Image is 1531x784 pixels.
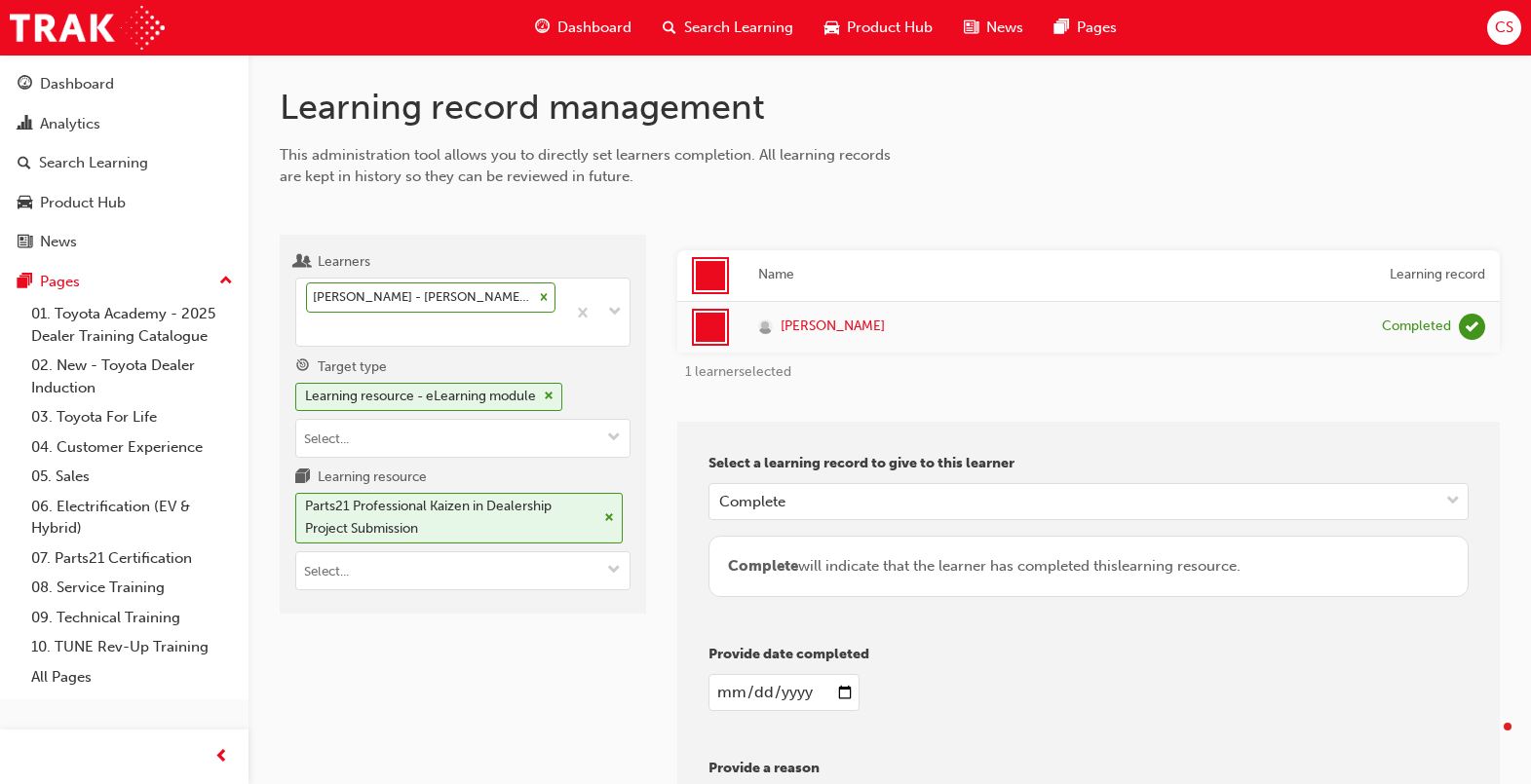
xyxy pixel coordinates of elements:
button: CS [1487,11,1521,45]
h1: Learning record management [280,86,1500,129]
span: down-icon [608,300,622,325]
div: Dashboard [40,73,114,95]
span: Pages [1077,17,1117,39]
a: car-iconProduct Hub [809,8,948,48]
span: up-icon [219,269,233,294]
span: target-icon [295,358,310,376]
button: Pages [8,264,241,300]
a: 04. Customer Experience [23,432,241,463]
span: car-icon [824,16,839,40]
a: 01. Toyota Academy - 2025 Dealer Training Catalogue [23,299,241,351]
a: guage-iconDashboard [519,8,647,48]
div: [PERSON_NAME] - [PERSON_NAME] Toyota - [PERSON_NAME] [307,283,533,312]
span: learningRecordVerb_COMPLETE-icon [1459,314,1485,340]
a: Dashboard [8,66,241,102]
a: 06. Electrification (EV & Hybrid) [23,492,241,543]
div: News [40,231,77,253]
span: news-icon [18,234,32,251]
div: Parts21 Professional Kaizen in Dealership Project Submission [305,496,596,540]
div: Search Learning [39,152,148,174]
a: Search Learning [8,145,241,181]
a: Product Hub [8,185,241,221]
div: Learners [318,252,370,272]
span: 1 learner selected [685,363,791,380]
span: guage-icon [18,76,32,93]
th: Name [744,250,1367,302]
span: car-icon [18,195,32,212]
span: [PERSON_NAME] [781,316,885,338]
div: Complete [719,490,785,512]
span: users-icon [295,254,310,272]
input: enter a date [708,674,860,711]
span: down-icon [607,563,621,579]
div: will indicate that the learner has completed this learning resource . [728,555,1448,578]
span: chart-icon [18,116,32,133]
a: search-iconSearch Learning [647,8,809,48]
div: Pages [40,271,80,293]
input: Target typeLearning resource - eLearning modulecross-icontoggle menu [296,420,630,457]
div: Learning resource - eLearning module [305,386,536,408]
a: 10. TUNE Rev-Up Training [23,632,241,662]
span: cross-icon [544,391,554,402]
img: Trak [10,6,165,50]
a: 03. Toyota For Life [23,402,241,432]
p: Provide a reason [708,758,1469,780]
span: Product Hub [847,17,933,39]
button: DashboardAnalyticsSearch LearningProduct HubNews [8,62,241,264]
span: guage-icon [535,16,550,40]
input: Learning resourceParts21 Professional Kaizen in Dealership Project Submissioncross-icontoggle menu [296,552,630,589]
span: Dashboard [557,17,632,39]
a: pages-iconPages [1039,8,1132,48]
span: pages-icon [1054,16,1069,40]
a: [PERSON_NAME] [758,316,1353,338]
span: Search Learning [684,17,793,39]
span: search-icon [18,155,31,172]
a: News [8,224,241,260]
span: cross-icon [604,512,614,524]
button: toggle menu [598,420,630,457]
span: News [986,17,1023,39]
a: 07. Parts21 Certification [23,543,241,574]
div: Analytics [40,113,100,135]
span: pages-icon [18,274,32,291]
a: 09. Technical Training [23,603,241,633]
div: Product Hub [40,192,126,214]
span: learningresource-icon [295,469,310,487]
a: All Pages [23,662,241,692]
div: This administration tool allows you to directly set learners completion. All learning records are... [280,144,913,188]
a: 05. Sales [23,462,241,492]
a: Analytics [8,106,241,142]
span: down-icon [607,430,621,447]
span: Complete [728,557,798,575]
span: news-icon [964,16,978,40]
p: Select a learning record to give to this learner [708,453,1469,475]
div: Learning record [1382,264,1485,286]
div: Completed [1382,317,1451,336]
button: toggle menu [598,552,630,589]
p: Provide date completed [708,644,1469,666]
input: Learners[PERSON_NAME] - [PERSON_NAME] Toyota - [PERSON_NAME] [306,320,308,337]
span: search-icon [663,16,676,40]
span: down-icon [1446,489,1460,514]
iframe: Intercom live chat [1465,718,1512,765]
a: news-iconNews [948,8,1039,48]
a: 02. New - Toyota Dealer Induction [23,351,241,402]
span: CS [1495,17,1513,39]
span: prev-icon [214,745,229,769]
div: Learning resource [318,467,427,487]
a: 08. Service Training [23,573,241,603]
div: Target type [318,357,387,377]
